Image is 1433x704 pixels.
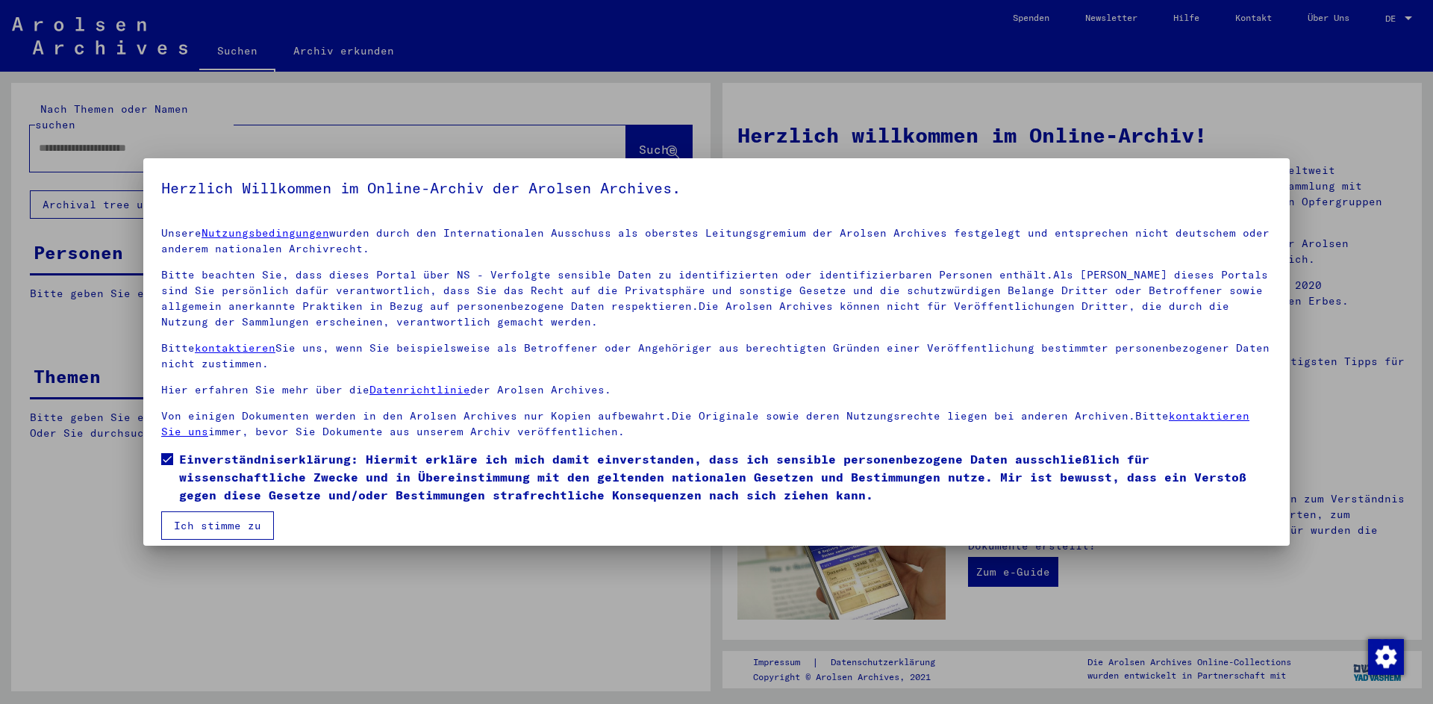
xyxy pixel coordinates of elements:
[1368,639,1404,675] img: Zustimmung ändern
[179,450,1272,504] span: Einverständniserklärung: Hiermit erkläre ich mich damit einverstanden, dass ich sensible personen...
[161,340,1272,372] p: Bitte Sie uns, wenn Sie beispielsweise als Betroffener oder Angehöriger aus berechtigten Gründen ...
[202,226,329,240] a: Nutzungsbedingungen
[161,176,1272,200] h5: Herzlich Willkommen im Online-Archiv der Arolsen Archives.
[161,267,1272,330] p: Bitte beachten Sie, dass dieses Portal über NS - Verfolgte sensible Daten zu identifizierten oder...
[161,511,274,540] button: Ich stimme zu
[369,383,470,396] a: Datenrichtlinie
[195,341,275,355] a: kontaktieren
[161,408,1272,440] p: Von einigen Dokumenten werden in den Arolsen Archives nur Kopien aufbewahrt.Die Originale sowie d...
[161,225,1272,257] p: Unsere wurden durch den Internationalen Ausschuss als oberstes Leitungsgremium der Arolsen Archiv...
[161,382,1272,398] p: Hier erfahren Sie mehr über die der Arolsen Archives.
